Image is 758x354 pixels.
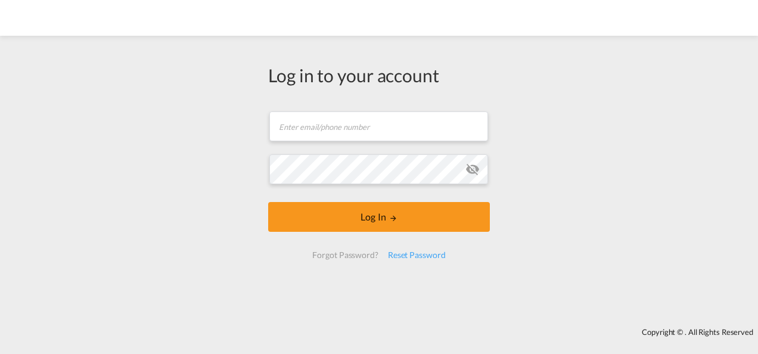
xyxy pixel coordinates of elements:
[465,162,480,176] md-icon: icon-eye-off
[269,111,488,141] input: Enter email/phone number
[307,244,383,266] div: Forgot Password?
[268,202,490,232] button: LOGIN
[383,244,451,266] div: Reset Password
[268,63,490,88] div: Log in to your account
